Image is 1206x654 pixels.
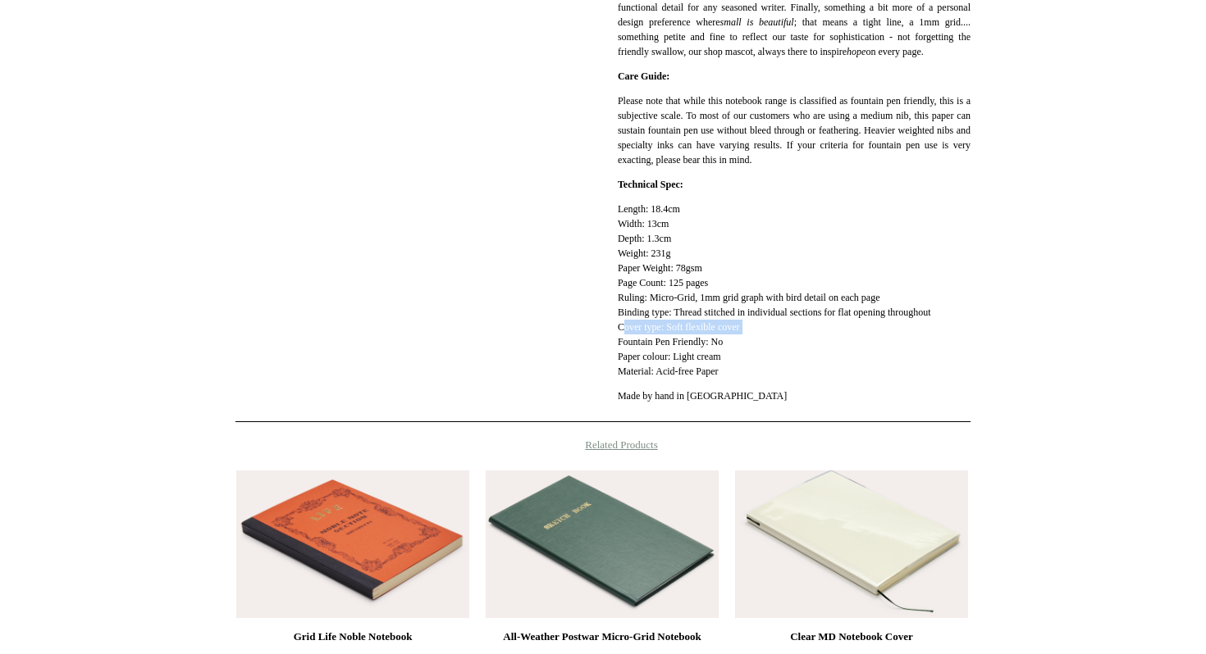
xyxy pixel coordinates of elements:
img: All-Weather Postwar Micro-Grid Notebook [486,470,719,618]
img: Grid Life Noble Notebook [236,470,469,618]
strong: Care Guide: [618,70,669,82]
div: Clear MD Notebook Cover [739,627,964,647]
div: Grid Life Noble Notebook [240,627,465,647]
strong: Technical Spec: [618,179,683,190]
a: All-Weather Postwar Micro-Grid Notebook All-Weather Postwar Micro-Grid Notebook [486,470,719,618]
div: All-Weather Postwar Micro-Grid Notebook [490,627,715,647]
em: hope [847,46,866,57]
a: Grid Life Noble Notebook Grid Life Noble Notebook [236,470,469,618]
p: Length: 18.4cm Width: 13cm Depth: 1.3cm Weight: 231g Paper Weight: 78gsm Page Count: 125 pages Ru... [618,202,971,379]
img: Clear MD Notebook Cover [735,470,968,618]
em: small is beautiful [720,16,794,28]
a: Clear MD Notebook Cover Clear MD Notebook Cover [735,470,968,618]
p: Please note that while this notebook range is classified as fountain pen friendly, this is a subj... [618,93,971,167]
p: Made by hand in [GEOGRAPHIC_DATA] [618,388,971,403]
h4: Related Products [193,438,1013,452]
